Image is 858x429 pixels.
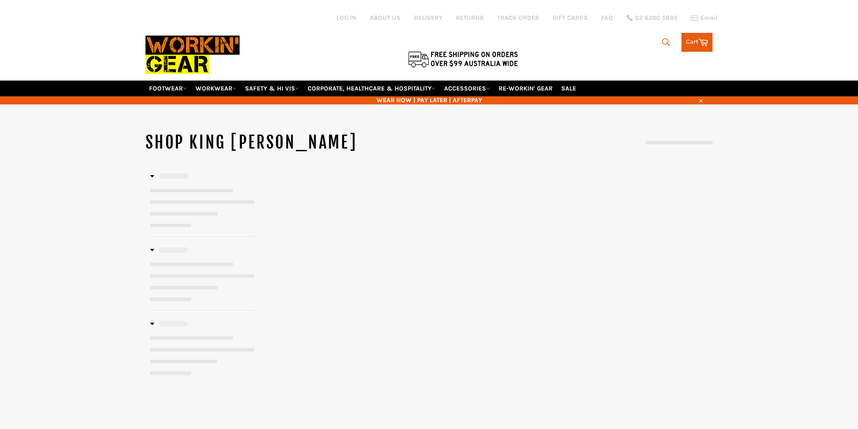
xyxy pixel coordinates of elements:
a: WORKWEAR [192,81,240,96]
a: FAQ [601,14,613,22]
a: GIFT CARDS [553,14,588,22]
a: RETURNS [456,14,484,22]
a: TRACK ORDER [497,14,539,22]
h1: SHOP KING [PERSON_NAME] [145,131,429,154]
a: 02 6280 5885 [626,15,677,21]
a: RE-WORKIN' GEAR [495,81,556,96]
img: Flat $9.95 shipping Australia wide [407,50,519,68]
a: SAFETY & HI VIS [241,81,303,96]
a: Log in [336,14,356,22]
span: 02 6280 5885 [635,15,677,21]
a: FOOTWEAR [145,81,191,96]
a: ACCESSORIES [440,81,494,96]
a: Cart [681,33,713,52]
a: Email [691,14,717,22]
span: Email [700,15,717,21]
a: SALE [558,81,580,96]
a: DELIVERY [414,14,442,22]
a: ABOUT US [370,14,400,22]
span: WEAR NOW | PAY LATER | AFTERPAY [145,96,713,104]
a: CORPORATE, HEALTHCARE & HOSPITALITY [304,81,439,96]
img: Workin Gear leaders in Workwear, Safety Boots, PPE, Uniforms. Australia's No.1 in Workwear [145,29,240,80]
